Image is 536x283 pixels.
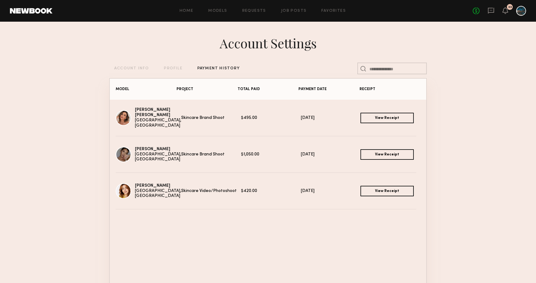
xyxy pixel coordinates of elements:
[360,149,414,160] a: View Receipt
[116,183,131,199] img: Haley G.
[181,115,241,121] div: Skincare Brand Shoot
[301,152,361,157] div: [DATE]
[508,6,512,9] div: 33
[220,34,317,52] div: Account Settings
[116,147,131,162] img: Jesiree D.
[238,87,298,91] div: TOTAL PAID
[135,147,170,151] a: [PERSON_NAME]
[360,113,414,123] a: View Receipt
[116,87,176,91] div: MODEL
[241,152,301,157] div: $1,050.00
[197,67,240,71] div: PAYMENT HISTORY
[360,87,420,91] div: RECEIPT
[241,115,301,121] div: $495.00
[164,67,182,71] div: PROFILE
[181,189,241,194] div: Skincare Video/Photoshoot
[208,9,227,13] a: Models
[281,9,307,13] a: Job Posts
[301,115,361,121] div: [DATE]
[241,189,301,194] div: $420.00
[135,118,181,128] div: [GEOGRAPHIC_DATA], [GEOGRAPHIC_DATA]
[181,152,241,157] div: Skincare Brand Shoot
[242,9,266,13] a: Requests
[180,9,194,13] a: Home
[135,189,181,199] div: [GEOGRAPHIC_DATA], [GEOGRAPHIC_DATA]
[114,67,149,71] div: ACCOUNT INFO
[135,152,181,163] div: [GEOGRAPHIC_DATA], [GEOGRAPHIC_DATA]
[135,184,170,188] a: [PERSON_NAME]
[135,108,170,117] a: [PERSON_NAME] [PERSON_NAME]
[321,9,346,13] a: Favorites
[301,189,361,194] div: [DATE]
[298,87,359,91] div: PAYMENT DATE
[176,87,237,91] div: PROJECT
[360,186,414,196] a: View Receipt
[116,110,131,126] img: Kacie Nicole M.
